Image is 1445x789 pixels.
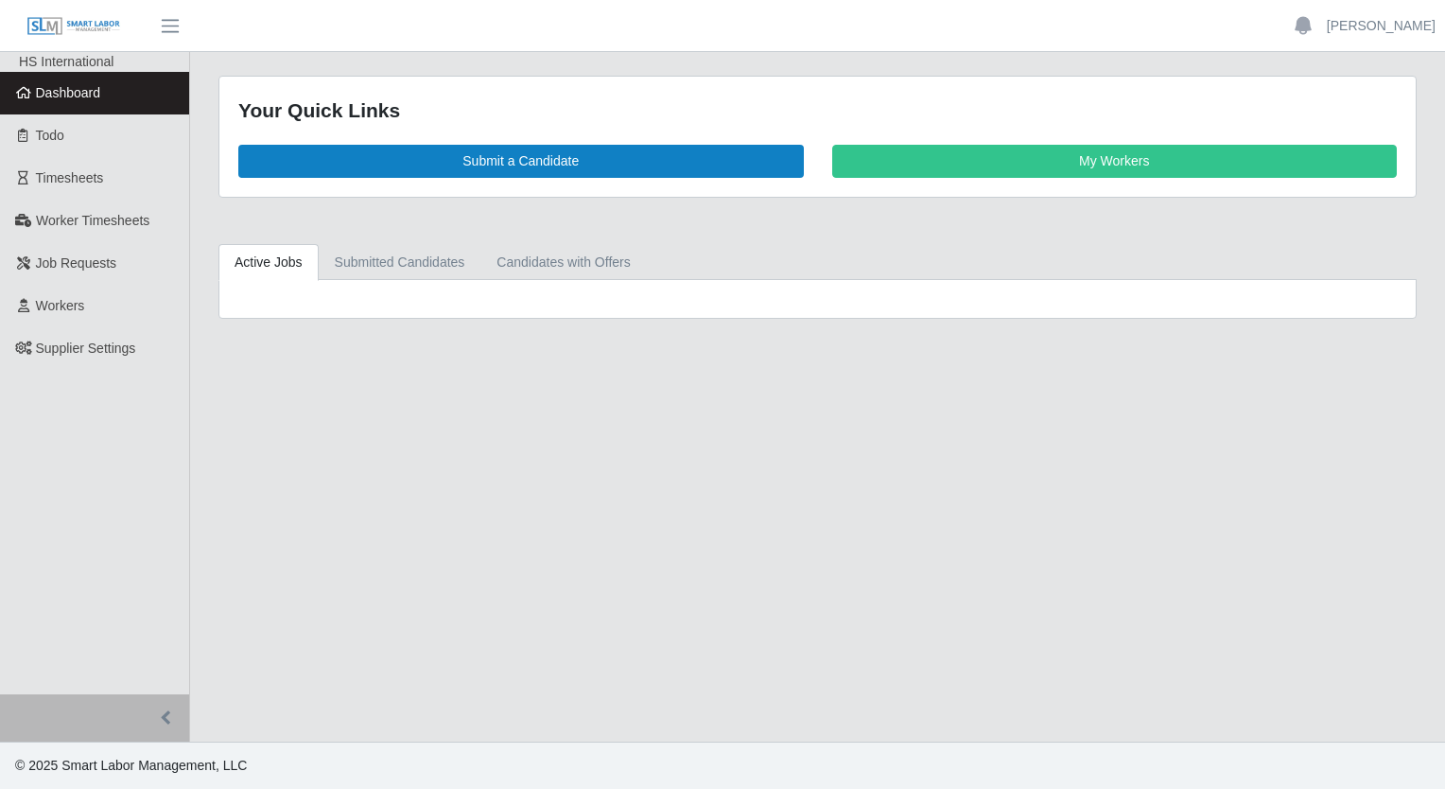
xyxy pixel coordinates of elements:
a: Active Jobs [218,244,319,281]
span: © 2025 Smart Labor Management, LLC [15,758,247,773]
a: Candidates with Offers [480,244,646,281]
img: SLM Logo [26,16,121,37]
span: HS International [19,54,113,69]
a: [PERSON_NAME] [1327,16,1436,36]
span: Supplier Settings [36,341,136,356]
span: Dashboard [36,85,101,100]
span: Todo [36,128,64,143]
span: Worker Timesheets [36,213,149,228]
span: Workers [36,298,85,313]
a: Submit a Candidate [238,145,804,178]
span: Job Requests [36,255,117,271]
div: Your Quick Links [238,96,1397,126]
a: Submitted Candidates [319,244,481,281]
a: My Workers [832,145,1398,178]
span: Timesheets [36,170,104,185]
